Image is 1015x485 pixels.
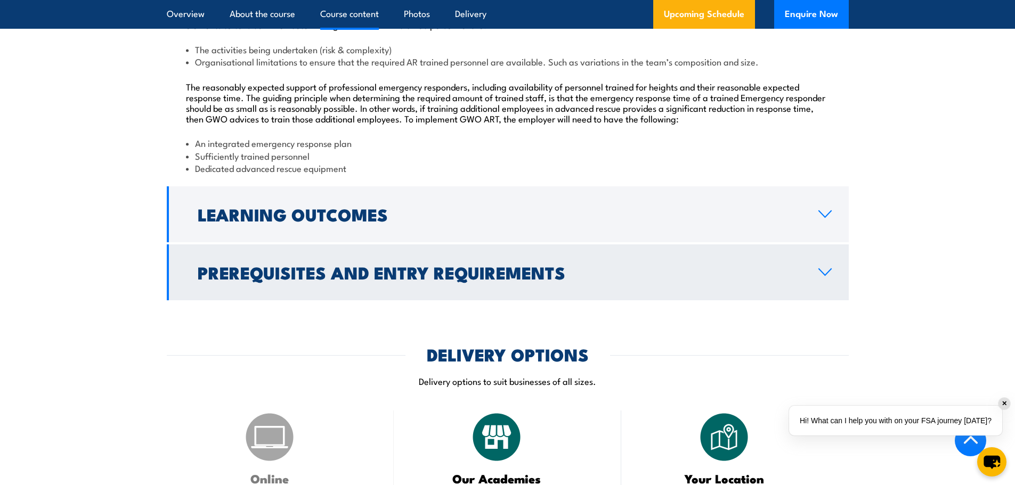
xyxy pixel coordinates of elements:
[420,472,573,484] h3: Our Academies
[167,186,849,242] a: Learning Outcomes
[186,150,830,162] li: Sufficiently trained personnel
[198,207,801,221] h2: Learning Outcomes
[186,43,830,55] li: The activities being undertaken (risk & complexity)
[186,55,830,68] li: Organisational limitations to ensure that the required AR trained personnel are available. Such a...
[789,406,1002,435] div: Hi! What can I help you with on your FSA journey [DATE]?
[998,398,1010,409] div: ✕
[167,375,849,387] p: Delivery options to suit businesses of all sizes.
[186,81,830,124] p: The reasonably expected support of professional emergency responders, including availability of p...
[193,472,346,484] h3: Online
[186,162,830,174] li: Dedicated advanced rescue equipment
[648,472,801,484] h3: Your Location
[186,9,830,30] p: GWO recommends that decisions concerning the ratio of AR trained personnel is based on the employ...
[167,244,849,300] a: Prerequisites and Entry Requirements
[198,265,801,280] h2: Prerequisites and Entry Requirements
[977,447,1006,476] button: chat-button
[186,137,830,149] li: An integrated emergency response plan
[427,347,589,361] h2: DELIVERY OPTIONS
